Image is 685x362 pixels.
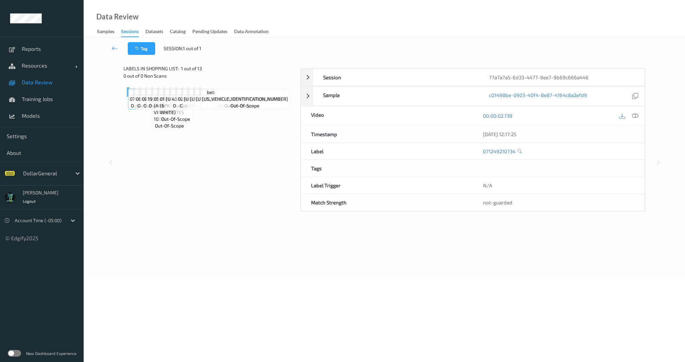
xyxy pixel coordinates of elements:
[313,69,479,86] div: Session
[173,102,202,109] span: out-of-scope
[473,177,645,194] div: N/A
[301,69,645,86] div: Session77a7a7a5-6d33-4477-9ee7-9b69c666a446
[137,102,167,109] span: out-of-scope
[170,28,186,36] div: Catalog
[128,42,155,55] button: Tag
[483,131,634,138] div: [DATE] 12:17:25
[154,89,185,122] span: Label: 054100931108 (ARMOUR VIENNA BITES 10OZ)
[301,177,473,194] div: Label Trigger
[145,27,170,36] a: Datasets
[313,87,479,106] div: Sample
[301,106,473,125] div: Video
[192,27,234,36] a: Pending Updates
[170,27,192,36] a: Catalog
[483,199,634,206] div: not-guarded
[192,28,227,36] div: Pending Updates
[160,89,191,116] span: Label: 018643876616 (6PK HANGER WHITE)
[96,13,138,20] div: Data Review
[301,194,473,211] div: Match Strength
[97,27,121,36] a: Samples
[230,102,260,109] span: out-of-scope
[97,28,114,36] div: Samples
[123,65,179,72] span: Labels in shopping list:
[479,69,645,86] div: 77a7a7a5-6d33-4477-9ee7-9b69c666a446
[164,45,183,52] span: Session:
[301,86,645,106] div: Samplec01498be-0903-40f4-8e87-4164c8a2efd9
[301,160,473,177] div: Tags
[121,27,145,37] a: Sessions
[143,102,173,109] span: out-of-scope
[234,27,275,36] a: Data Annotation
[149,102,178,109] span: out-of-scope
[489,92,587,101] a: c01498be-0903-40f4-8e87-4164c8a2efd9
[234,28,269,36] div: Data Annotation
[145,28,163,36] div: Datasets
[202,89,288,102] span: Label: [US_VEHICLE_IDENTIFICATION_NUMBER]
[131,102,160,109] span: out-of-scope
[180,102,209,109] span: out-of-scope
[155,122,184,129] span: out-of-scope
[123,73,296,79] div: 0 out of 0 Non Scans
[181,65,202,72] span: 1 out of 13
[301,126,473,143] div: Timestamp
[183,45,201,52] span: 1 out of 1
[483,112,512,119] a: 00:00:02.739
[301,143,473,160] div: Label
[121,28,139,37] div: Sessions
[161,116,190,122] span: out-of-scope
[483,148,515,155] a: 071249210734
